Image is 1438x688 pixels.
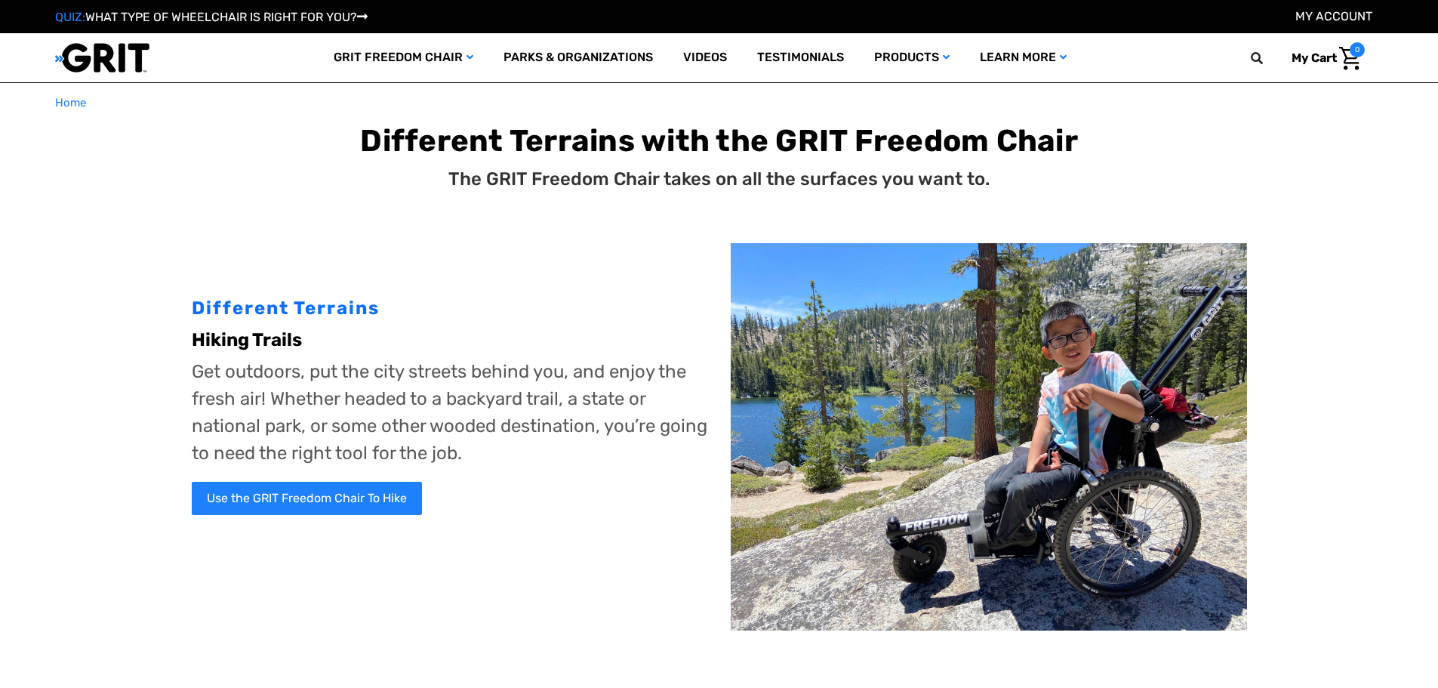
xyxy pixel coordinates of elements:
[1292,51,1337,65] span: My Cart
[1350,42,1365,57] span: 0
[192,329,302,350] b: Hiking Trails
[55,42,149,73] img: GRIT All-Terrain Wheelchair and Mobility Equipment
[448,165,990,193] p: The GRIT Freedom Chair takes on all the surfaces you want to.
[1339,47,1361,70] img: Cart
[731,243,1247,631] img: Child using GRIT Freedom Chair outdoor wheelchair on rocky slope with forest and water background
[859,33,965,82] a: Products
[965,33,1082,82] a: Learn More
[1280,42,1365,74] a: Cart with 0 items
[55,10,85,24] span: QUIZ:
[742,33,859,82] a: Testimonials
[1295,9,1372,23] a: Account
[55,94,1384,112] nav: Breadcrumb
[360,123,1078,159] b: Different Terrains with the GRIT Freedom Chair
[668,33,742,82] a: Videos
[192,295,708,322] div: Different Terrains
[1258,42,1280,74] input: Search
[55,94,86,112] a: Home
[192,358,708,467] p: Get outdoors, put the city streets behind you, and enjoy the fresh air! Whether headed to a backy...
[488,33,668,82] a: Parks & Organizations
[319,33,488,82] a: GRIT Freedom Chair
[55,10,368,24] a: QUIZ:WHAT TYPE OF WHEELCHAIR IS RIGHT FOR YOU?
[55,96,86,110] span: Home
[192,482,422,515] a: Use the GRIT Freedom Chair To Hike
